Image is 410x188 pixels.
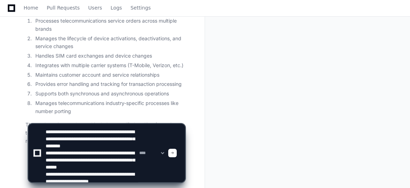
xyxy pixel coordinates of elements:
[33,61,185,70] li: Integrates with multiple carrier systems (T-Mobile, Verizon, etc.)
[33,35,185,51] li: Manages the lifecycle of device activations, deactivations, and service changes
[24,6,38,10] span: Home
[33,90,185,98] li: Supports both synchronous and asynchronous operations
[33,17,185,33] li: Processes telecommunications service orders across multiple brands
[130,6,151,10] span: Settings
[33,52,185,60] li: Handles SIM card exchanges and device changes
[47,6,80,10] span: Pull Requests
[33,71,185,79] li: Maintains customer account and service relationships
[33,80,185,88] li: Provides error handling and tracking for transaction processing
[111,6,122,10] span: Logs
[88,6,102,10] span: Users
[33,99,185,116] li: Manages telecommunications industry-specific processes like number porting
